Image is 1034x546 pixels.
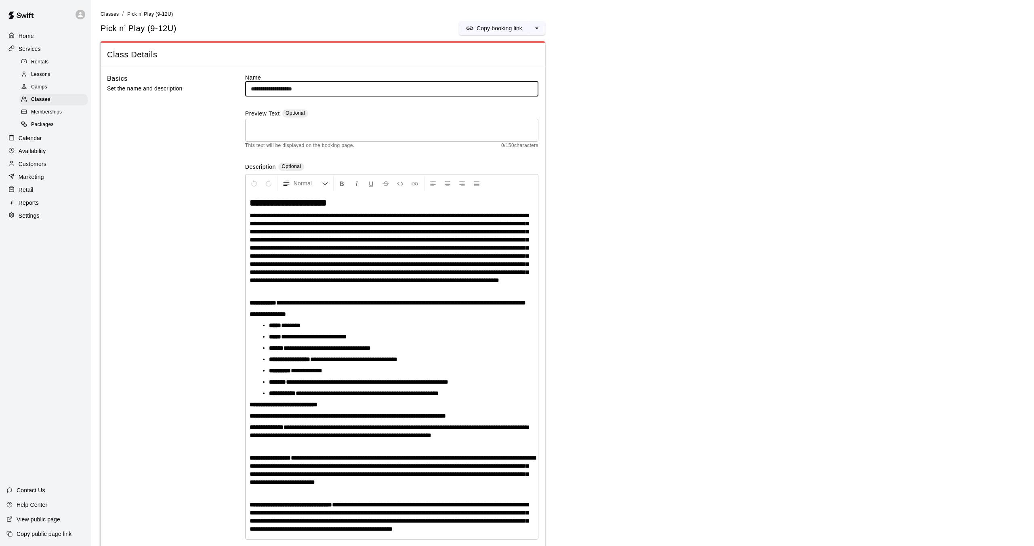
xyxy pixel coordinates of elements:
span: Classes [31,96,50,104]
label: Name [245,73,538,82]
li: / [122,10,124,18]
span: Rentals [31,58,49,66]
span: Pick n’ Play (9-12U) [127,11,173,17]
a: Reports [6,197,84,209]
div: Memberships [19,107,88,118]
span: Normal [294,179,322,187]
button: Justify Align [470,176,483,191]
button: Right Align [455,176,469,191]
p: Calendar [19,134,42,142]
span: Packages [31,121,54,129]
p: Settings [19,212,40,220]
button: Left Align [426,176,440,191]
span: 0 / 150 characters [501,142,538,150]
p: Set the name and description [107,84,219,94]
label: Preview Text [245,109,280,119]
p: Marketing [19,173,44,181]
p: Copy public page link [17,530,71,538]
a: Home [6,30,84,42]
a: Lessons [19,68,91,81]
a: Classes [19,94,91,106]
a: Classes [101,10,119,17]
p: Help Center [17,501,47,509]
p: Services [19,45,41,53]
a: Availability [6,145,84,157]
button: select merge strategy [529,22,545,35]
p: Customers [19,160,46,168]
button: Format Bold [335,176,349,191]
button: Undo [247,176,261,191]
div: split button [459,22,545,35]
p: View public page [17,515,60,523]
a: Services [6,43,84,55]
button: Format Italics [350,176,364,191]
a: Packages [19,119,91,131]
label: Description [245,163,276,172]
span: Lessons [31,71,50,79]
button: Format Underline [364,176,378,191]
span: Camps [31,83,47,91]
a: Marketing [6,171,84,183]
p: Retail [19,186,34,194]
div: Rentals [19,57,88,68]
button: Formatting Options [279,176,332,191]
a: Customers [6,158,84,170]
a: Retail [6,184,84,196]
span: Optional [286,110,305,116]
button: Copy booking link [459,22,529,35]
button: Redo [262,176,275,191]
div: Classes [19,94,88,105]
p: Availability [19,147,46,155]
span: Class Details [107,49,538,60]
div: Camps [19,82,88,93]
span: Memberships [31,108,62,116]
button: Insert Code [393,176,407,191]
button: Insert Link [408,176,422,191]
h5: Pick n’ Play (9-12U) [101,23,177,34]
p: Home [19,32,34,40]
p: Copy booking link [477,24,522,32]
h6: Basics [107,73,128,84]
a: Camps [19,81,91,94]
button: Center Align [441,176,454,191]
button: Format Strikethrough [379,176,393,191]
div: Lessons [19,69,88,80]
a: Calendar [6,132,84,144]
span: Optional [282,164,301,169]
a: Rentals [19,56,91,68]
p: Reports [19,199,39,207]
a: Settings [6,210,84,222]
nav: breadcrumb [101,10,1024,19]
a: Memberships [19,106,91,119]
span: This text will be displayed on the booking page. [245,142,355,150]
p: Contact Us [17,486,45,494]
div: Packages [19,119,88,130]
